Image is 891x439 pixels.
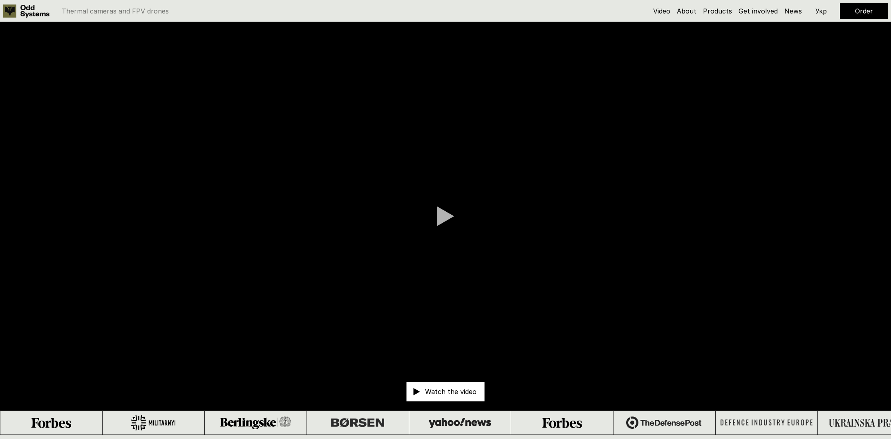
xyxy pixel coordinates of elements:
[653,7,670,15] a: Video
[425,388,477,395] p: Watch the video
[677,7,696,15] a: About
[815,8,827,14] p: Укр
[784,7,802,15] a: News
[855,7,873,15] a: Order
[62,8,169,14] p: Thermal cameras and FPV drones
[703,7,732,15] a: Products
[739,7,778,15] a: Get involved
